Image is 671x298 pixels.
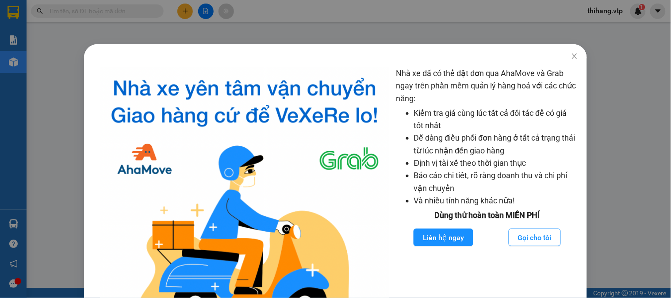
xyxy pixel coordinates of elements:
li: Kiểm tra giá cùng lúc tất cả đối tác để có giá tốt nhất [414,107,579,132]
button: Gọi cho tôi [509,229,561,246]
button: Close [562,44,587,69]
span: Liên hệ ngay [423,232,464,243]
li: Dễ dàng điều phối đơn hàng ở tất cả trạng thái từ lúc nhận đến giao hàng [414,132,579,157]
span: Gọi cho tôi [518,232,552,243]
li: Định vị tài xế theo thời gian thực [414,157,579,169]
div: Dùng thử hoàn toàn MIỄN PHÍ [396,209,579,222]
button: Liên hệ ngay [414,229,473,246]
li: Báo cáo chi tiết, rõ ràng doanh thu và chi phí vận chuyển [414,169,579,195]
li: Và nhiều tính năng khác nữa! [414,195,579,207]
span: close [571,53,578,60]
